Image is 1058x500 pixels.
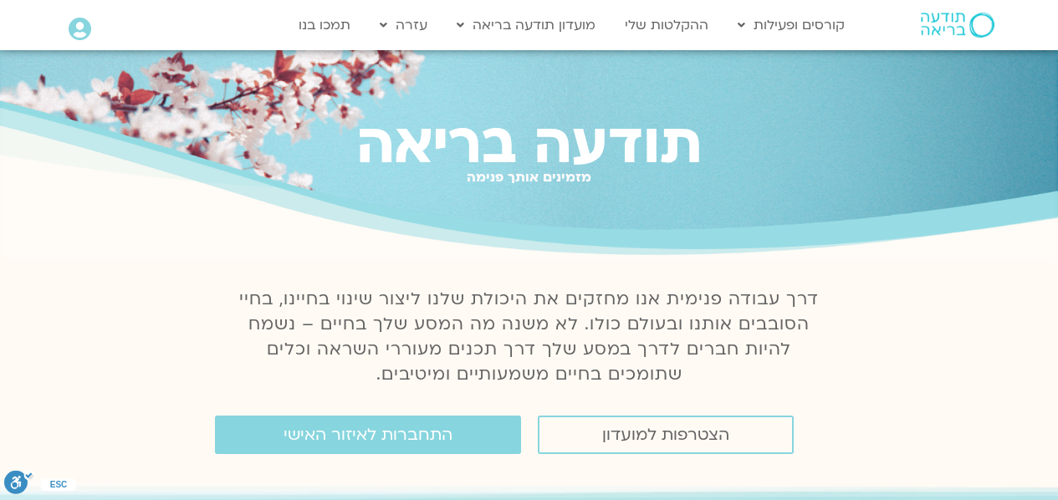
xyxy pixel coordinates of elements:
a: הצטרפות למועדון [538,416,794,454]
p: דרך עבודה פנימית אנו מחזקים את היכולת שלנו ליצור שינוי בחיינו, בחיי הסובבים אותנו ובעולם כולו. לא... [230,287,829,387]
a: קורסים ופעילות [729,9,853,41]
a: מועדון תודעה בריאה [448,9,604,41]
a: התחברות לאיזור האישי [215,416,521,454]
a: ההקלטות שלי [616,9,717,41]
span: הצטרפות למועדון [602,426,729,444]
img: תודעה בריאה [921,13,994,38]
a: תמכו בנו [290,9,359,41]
span: התחברות לאיזור האישי [284,426,452,444]
a: עזרה [371,9,436,41]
